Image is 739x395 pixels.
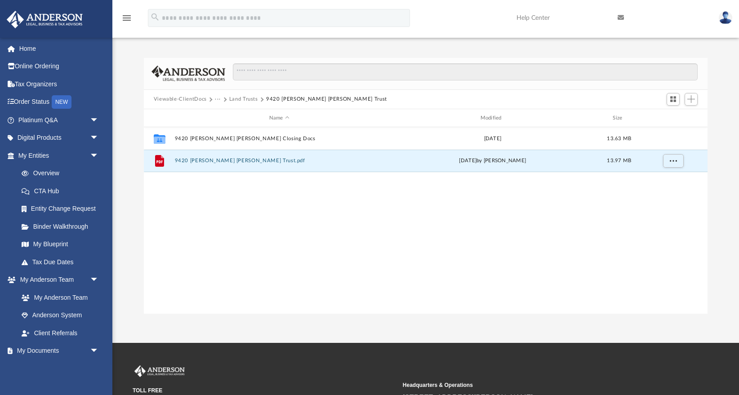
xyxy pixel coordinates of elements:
a: Tax Organizers [6,75,112,93]
small: TOLL FREE [133,386,396,395]
a: Digital Productsarrow_drop_down [6,129,112,147]
a: menu [121,17,132,23]
a: Tax Due Dates [13,253,112,271]
button: 9420 [PERSON_NAME] [PERSON_NAME] Closing Docs [174,136,384,142]
img: Anderson Advisors Platinum Portal [4,11,85,28]
button: Viewable-ClientDocs [154,95,207,103]
button: ··· [215,95,221,103]
a: Online Ordering [6,58,112,75]
a: Order StatusNEW [6,93,112,111]
button: 9420 [PERSON_NAME] [PERSON_NAME] Trust [266,95,387,103]
a: Anderson System [13,306,108,324]
span: 13.63 MB [607,136,631,141]
a: Overview [13,164,112,182]
span: arrow_drop_down [90,271,108,289]
button: More options [663,155,683,168]
a: Binder Walkthrough [13,217,112,235]
button: Switch to Grid View [667,93,680,106]
span: arrow_drop_down [90,146,108,165]
a: My Anderson Team [13,288,103,306]
div: [DATE] by [PERSON_NAME] [388,157,597,165]
a: My Documentsarrow_drop_down [6,342,108,360]
input: Search files and folders [233,63,698,80]
a: Box [13,359,103,377]
a: My Entitiesarrow_drop_down [6,146,112,164]
a: Client Referrals [13,324,108,342]
a: Entity Change Request [13,200,112,218]
div: Modified [387,114,597,122]
span: 13.97 MB [607,159,631,164]
div: Name [174,114,383,122]
span: arrow_drop_down [90,111,108,129]
small: Headquarters & Operations [403,381,667,389]
i: search [150,12,160,22]
div: [DATE] [388,135,597,143]
div: NEW [52,95,71,109]
div: grid [144,127,708,314]
a: Home [6,40,112,58]
button: 9420 [PERSON_NAME] [PERSON_NAME] Trust.pdf [174,158,384,164]
img: User Pic [719,11,732,24]
a: My Anderson Teamarrow_drop_down [6,271,108,289]
span: arrow_drop_down [90,342,108,360]
a: Platinum Q&Aarrow_drop_down [6,111,112,129]
a: My Blueprint [13,235,108,253]
button: Land Trusts [229,95,258,103]
img: Anderson Advisors Platinum Portal [133,365,187,377]
i: menu [121,13,132,23]
span: arrow_drop_down [90,129,108,147]
div: Size [601,114,637,122]
button: Add [685,93,698,106]
div: id [641,114,704,122]
div: id [147,114,170,122]
a: CTA Hub [13,182,112,200]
